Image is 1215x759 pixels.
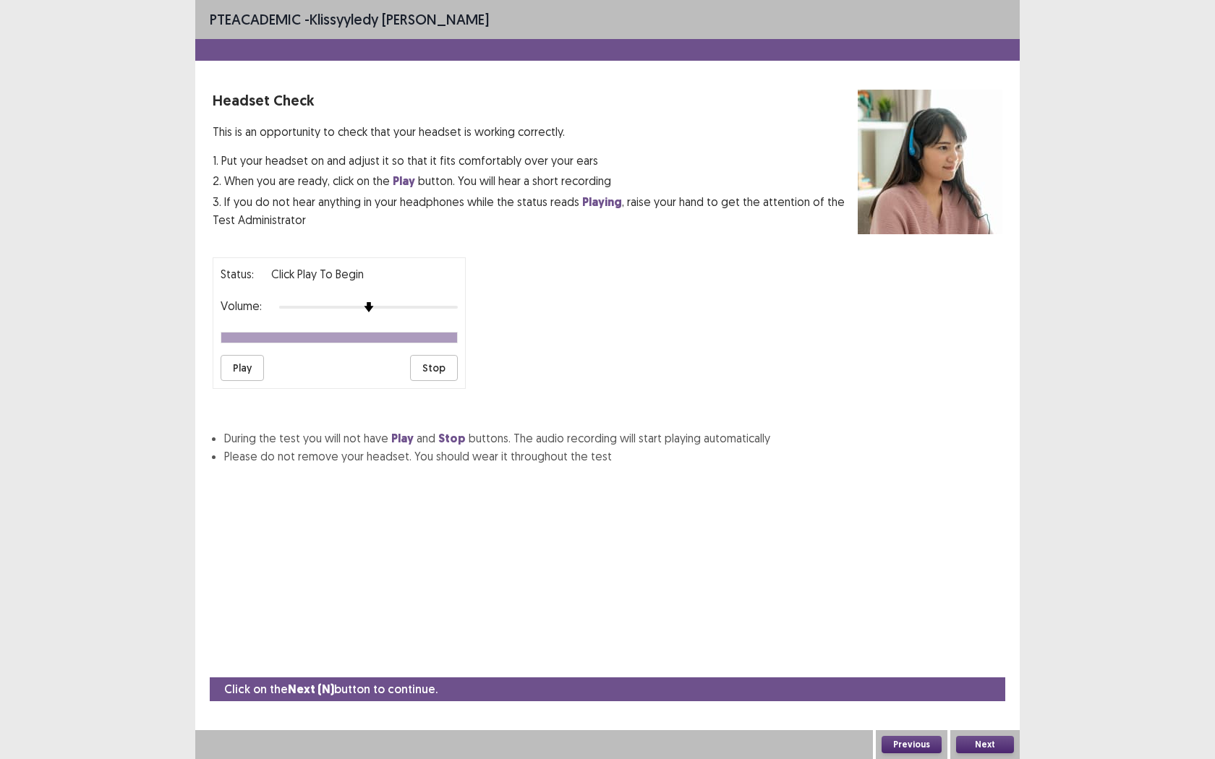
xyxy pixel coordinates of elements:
p: 2. When you are ready, click on the button. You will hear a short recording [213,172,858,190]
p: Status: [221,265,254,283]
img: arrow-thumb [364,302,374,312]
button: Stop [410,355,458,381]
img: headset test [858,90,1002,234]
strong: Next (N) [288,682,334,697]
p: This is an opportunity to check that your headset is working correctly. [213,123,858,140]
p: Click on the button to continue. [224,680,438,698]
strong: Playing [582,194,622,210]
strong: Play [393,173,415,189]
span: PTE academic [210,10,301,28]
button: Previous [882,736,942,753]
li: Please do not remove your headset. You should wear it throughout the test [224,447,1002,465]
strong: Stop [438,431,466,446]
p: - Klissyyledy [PERSON_NAME] [210,9,489,30]
strong: Play [391,431,414,446]
p: 1. Put your headset on and adjust it so that it fits comfortably over your ears [213,152,858,169]
li: During the test you will not have and buttons. The audio recording will start playing automatically [224,429,1002,447]
button: Play [221,355,264,381]
p: Headset Check [213,90,858,111]
p: Volume: [221,297,262,314]
button: Next [956,736,1014,753]
p: 3. If you do not hear anything in your headphones while the status reads , raise your hand to get... [213,193,858,228]
p: Click Play to Begin [271,265,364,283]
